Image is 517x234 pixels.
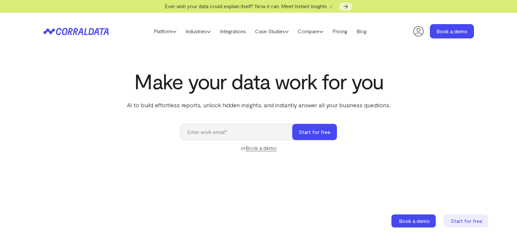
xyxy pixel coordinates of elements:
[181,26,215,36] a: Industries
[430,24,474,38] a: Book a demo
[165,3,335,9] span: Ever wish your data could explain itself? Now it can. Meet Instant Insights 🪄
[180,144,337,152] div: or
[215,26,251,36] a: Integrations
[251,26,293,36] a: Case Studies
[444,214,489,227] a: Start for free
[328,26,352,36] a: Pricing
[352,26,371,36] a: Blog
[246,145,277,151] a: Book a demo
[399,218,430,224] span: Book a demo
[293,26,328,36] a: Compare
[149,26,181,36] a: Platform
[292,124,337,140] button: Start for free
[451,218,482,224] span: Start for free
[180,124,299,140] input: Enter work email*
[126,69,392,93] h1: Make your data work for you
[391,214,437,227] a: Book a demo
[126,101,392,109] p: AI to build effortless reports, unlock hidden insights, and instantly answer all your business qu...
